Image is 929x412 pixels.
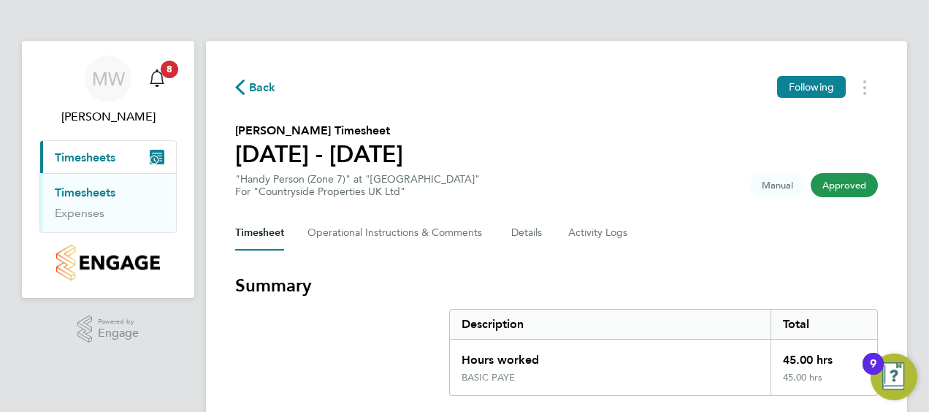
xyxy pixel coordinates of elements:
[22,41,194,298] nav: Main navigation
[161,61,178,78] span: 8
[771,340,877,372] div: 45.00 hrs
[235,215,284,251] button: Timesheet
[750,173,805,197] span: This timesheet was manually created.
[92,69,125,88] span: MW
[511,215,545,251] button: Details
[568,215,630,251] button: Activity Logs
[142,56,172,102] a: 8
[450,340,771,372] div: Hours worked
[98,327,139,340] span: Engage
[789,80,834,94] span: Following
[871,354,917,400] button: Open Resource Center, 9 new notifications
[40,141,176,173] button: Timesheets
[39,245,177,281] a: Go to home page
[307,215,488,251] button: Operational Instructions & Comments
[771,310,877,339] div: Total
[235,140,403,169] h1: [DATE] - [DATE]
[40,173,176,232] div: Timesheets
[777,76,846,98] button: Following
[235,78,276,96] button: Back
[235,186,480,198] div: For "Countryside Properties UK Ltd"
[98,316,139,328] span: Powered by
[771,372,877,395] div: 45.00 hrs
[235,122,403,140] h2: [PERSON_NAME] Timesheet
[56,245,159,281] img: countryside-properties-logo-retina.png
[462,372,515,384] div: BASIC PAYE
[235,274,878,297] h3: Summary
[811,173,878,197] span: This timesheet has been approved.
[450,310,771,339] div: Description
[39,56,177,126] a: MW[PERSON_NAME]
[77,316,139,343] a: Powered byEngage
[249,79,276,96] span: Back
[55,186,115,199] a: Timesheets
[39,108,177,126] span: Mike Walsh
[235,173,480,198] div: "Handy Person (Zone 7)" at "[GEOGRAPHIC_DATA]"
[55,206,104,220] a: Expenses
[55,150,115,164] span: Timesheets
[852,76,878,99] button: Timesheets Menu
[449,309,878,396] div: Summary
[870,364,876,383] div: 9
